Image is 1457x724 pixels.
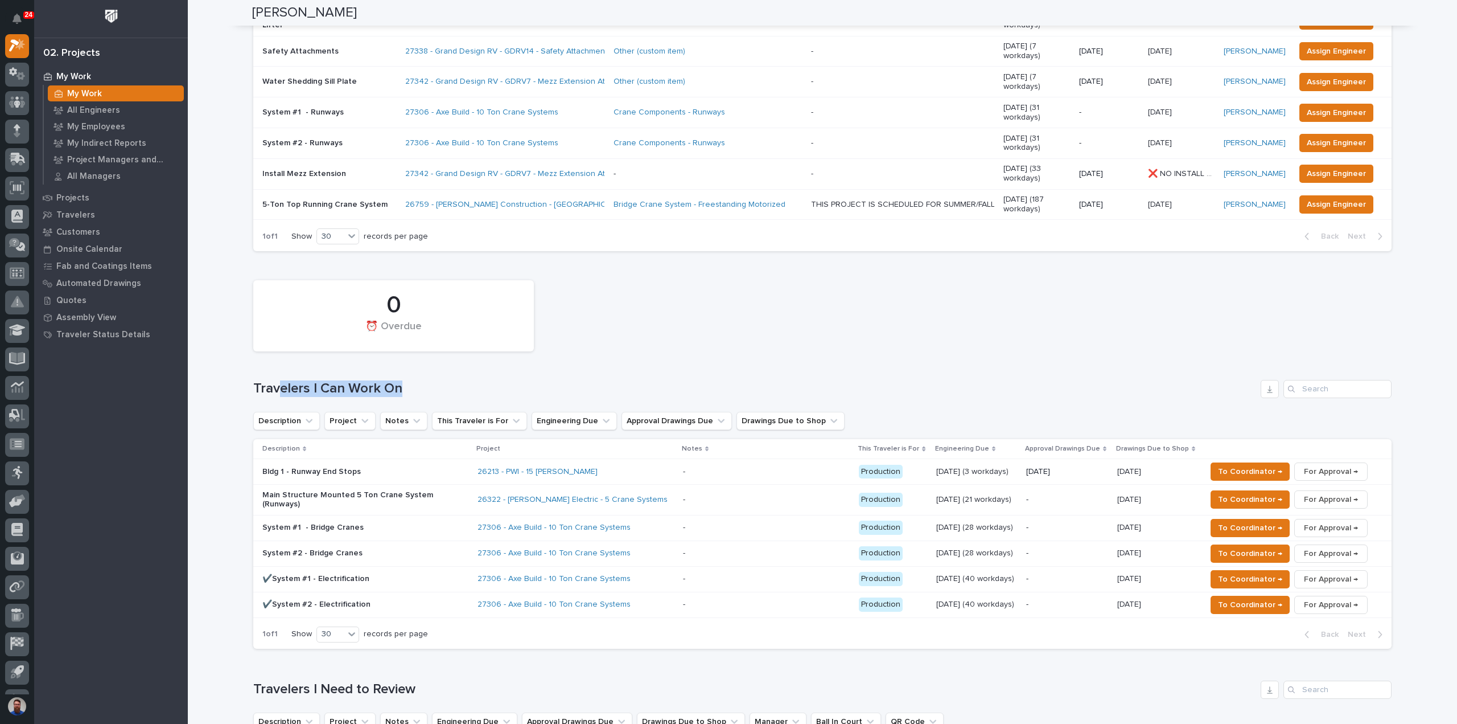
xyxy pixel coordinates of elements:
button: This Traveler is For [432,412,527,430]
p: All Managers [67,171,121,182]
a: 26322 - [PERSON_NAME] Electric - 5 Crane Systems [478,495,668,505]
p: [DATE] (40 workdays) [936,600,1017,610]
p: - [1026,549,1108,558]
p: Fab and Coatings Items [56,261,152,272]
p: [DATE] [1117,521,1143,533]
p: - [1026,523,1108,533]
span: Assign Engineer [1307,136,1366,150]
p: Project [476,443,500,455]
a: [PERSON_NAME] [1224,108,1286,117]
a: My Indirect Reports [44,135,188,151]
button: To Coordinator → [1211,490,1290,509]
div: - [683,600,685,610]
p: Bldg 1 - Runway End Stops [262,467,462,477]
p: All Engineers [67,105,120,116]
p: [DATE] [1148,136,1174,148]
p: Traveler Status Details [56,330,150,340]
p: Notes [682,443,702,455]
tr: ✔️System #1 - Electrification27306 - Axe Build - 10 Ton Crane Systems - Production[DATE] (40 work... [253,566,1392,592]
a: Travelers [34,206,188,223]
p: 24 [25,11,32,19]
span: To Coordinator → [1218,465,1282,478]
input: Search [1283,380,1392,398]
p: [DATE] [1117,493,1143,505]
a: [PERSON_NAME] [1224,169,1286,179]
p: My Indirect Reports [67,138,146,149]
p: [DATE] [1026,467,1108,477]
button: Next [1343,629,1392,640]
a: Fab and Coatings Items [34,257,188,275]
p: [DATE] [1117,598,1143,610]
div: Production [859,546,903,561]
p: System #1 - Bridge Cranes [262,523,462,533]
a: 27306 - Axe Build - 10 Ton Crane Systems [478,523,631,533]
button: Engineering Due [532,412,617,430]
button: Assign Engineer [1299,73,1373,91]
a: Customers [34,223,188,240]
p: 5-Ton Top Running Crane System [262,200,396,210]
span: To Coordinator → [1218,493,1282,506]
p: Engineering Due [935,443,989,455]
a: [PERSON_NAME] [1224,77,1286,87]
h1: Travelers I Need to Review [253,681,1256,698]
button: To Coordinator → [1211,519,1290,537]
a: Bridge Crane System - Freestanding Motorized [614,200,785,210]
div: - [683,467,685,477]
p: System #2 - Runways [262,138,396,148]
p: - [1079,138,1139,148]
p: Assembly View [56,313,116,323]
div: - [683,523,685,533]
tr: Bldg 1 - Runway End Stops26213 - PWI - 15 [PERSON_NAME] - Production[DATE] (3 workdays)[DATE][DAT... [253,459,1392,484]
div: ⏰ Overdue [273,321,515,345]
div: Production [859,572,903,586]
p: [DATE] [1079,47,1139,56]
p: - [614,169,802,179]
img: Workspace Logo [101,6,122,27]
span: Back [1314,629,1339,640]
p: [DATE] [1148,105,1174,117]
button: Back [1295,231,1343,242]
a: My Employees [44,118,188,134]
a: Assembly View [34,309,188,326]
button: Assign Engineer [1299,42,1373,60]
span: Assign Engineer [1307,44,1366,58]
p: Safety Attachments [262,47,396,56]
p: [DATE] [1079,77,1139,87]
button: Assign Engineer [1299,195,1373,214]
button: To Coordinator → [1211,545,1290,563]
p: - [1079,108,1139,117]
button: Approval Drawings Due [622,412,732,430]
div: - [811,169,813,179]
p: [DATE] (40 workdays) [936,574,1017,584]
p: [DATE] (28 workdays) [936,523,1017,533]
span: For Approval → [1304,521,1358,535]
p: [DATE] [1117,465,1143,477]
a: 27342 - Grand Design RV - GDRV7 - Mezz Extension At Overhead Door [405,77,665,87]
p: - [1026,574,1108,584]
div: - [683,574,685,584]
div: THIS PROJECT IS SCHEDULED FOR SUMMER/FALL OF 2026 [811,200,994,210]
button: Notifications [5,7,29,31]
span: To Coordinator → [1218,521,1282,535]
span: Assign Engineer [1307,75,1366,89]
p: [DATE] (28 workdays) [936,549,1017,558]
a: Crane Components - Runways [614,138,725,148]
div: - [811,47,813,56]
div: - [811,77,813,87]
div: Search [1283,681,1392,699]
tr: System #1 - Bridge Cranes27306 - Axe Build - 10 Ton Crane Systems - Production[DATE] (28 workdays... [253,515,1392,541]
p: System #1 - Runways [262,108,396,117]
button: For Approval → [1294,596,1368,614]
p: [DATE] [1117,572,1143,584]
span: Assign Engineer [1307,198,1366,211]
p: Approval Drawings Due [1025,443,1100,455]
span: For Approval → [1304,547,1358,561]
a: 27306 - Axe Build - 10 Ton Crane Systems [478,549,631,558]
button: Drawings Due to Shop [736,412,845,430]
a: My Work [34,68,188,85]
tr: Main Structure Mounted 5 Ton Crane System (Runways)26322 - [PERSON_NAME] Electric - 5 Crane Syste... [253,484,1392,515]
p: - [1026,495,1108,505]
div: Production [859,598,903,612]
tr: System #1 - Runways27306 - Axe Build - 10 Ton Crane Systems Crane Components - Runways - [DATE] (... [253,97,1392,128]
